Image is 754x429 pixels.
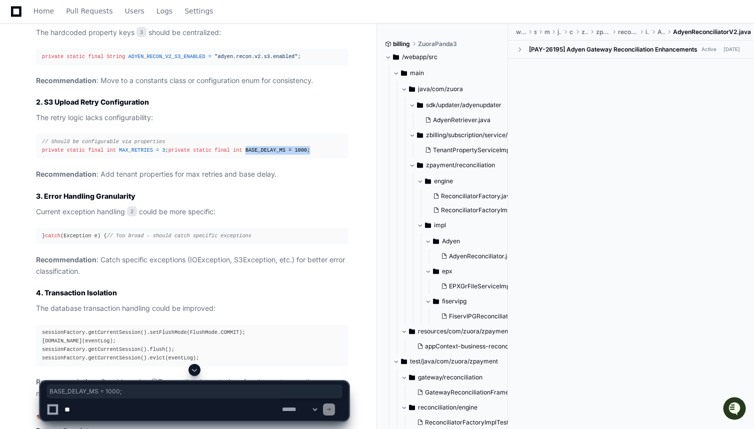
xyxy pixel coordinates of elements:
[534,28,536,36] span: src
[425,219,431,231] svg: Directory
[42,138,342,155] div: ; ;
[409,325,415,337] svg: Directory
[208,54,211,60] span: =
[42,139,165,145] span: // Should be configurable via properties
[10,10,30,30] img: PlayerZero
[723,46,740,53] div: [DATE]
[618,28,637,36] span: reconciliation
[418,85,463,93] span: java/com/zuora
[393,353,508,369] button: test/java/com/zuora/zpayment
[34,85,145,93] div: We're offline, but we'll be back soon!
[193,147,211,153] span: static
[417,217,532,233] button: impl
[106,233,251,239] span: // Too broad - should catch specific exceptions
[106,147,115,153] span: int
[36,192,135,200] strong: 3. Error Handling Granularity
[673,28,751,36] span: AdyenReconciliatorV2.java
[36,206,348,218] p: Current exception handling could be more specific:
[99,105,121,113] span: Pylon
[421,143,525,157] button: TenantPropertyServiceImpl.java
[45,233,60,239] span: catch
[429,203,526,217] button: ReconciliatorFactoryImpl.java
[418,327,516,335] span: resources/com/zuora/zpayment/reconciliation
[410,357,498,365] span: test/java/com/zuora/zpayment
[401,355,407,367] svg: Directory
[401,67,407,79] svg: Directory
[294,147,307,153] span: 1000
[233,147,242,153] span: int
[184,8,213,14] span: Settings
[288,147,291,153] span: =
[410,69,424,77] span: main
[401,81,516,97] button: java/com/zuora
[214,147,230,153] span: final
[36,170,96,178] strong: Recommendation
[119,147,153,153] span: MAX_RETRIES
[88,54,103,60] span: final
[449,312,527,320] span: FiservIPGReconciliator.java
[425,263,533,279] button: epx
[36,75,348,87] p: : Move to a constants class or configuration enum for consistency.
[569,28,573,36] span: com
[449,282,525,290] span: EPXGrFileServiceImpl.java
[433,295,439,307] svg: Directory
[42,147,63,153] span: private
[33,8,54,14] span: Home
[106,54,125,60] span: String
[426,101,501,109] span: sdk/updater/adyenupdater
[516,28,526,36] span: webapp
[70,105,121,113] a: Powered byPylon
[409,157,524,173] button: zpayment/reconciliation
[433,116,490,124] span: AdyenRetriever.java
[170,78,182,90] button: Start new chat
[36,98,149,106] strong: 2. S3 Upload Retry Configuration
[425,293,533,309] button: fiservipg
[441,206,526,214] span: ReconciliatorFactoryImpl.java
[433,235,439,247] svg: Directory
[162,147,165,153] span: 3
[409,127,524,143] button: zbilling/subscription/service/impl
[437,249,527,263] button: AdyenReconciliator.java
[125,8,144,14] span: Users
[544,28,549,36] span: main
[442,267,452,275] span: epx
[36,254,348,277] p: : Catch specific exceptions (IOException, S3Exception, etc.) for better error classification.
[441,192,513,200] span: ReconciliatorFactory.java
[433,265,439,277] svg: Directory
[581,28,588,36] span: zuora
[127,206,137,216] span: 2
[42,328,342,363] div: sessionFactory.getCurrentSession().setFlushMode(FlushMode.COMMIT); [DOMAIN_NAME](eventLog); sessi...
[42,53,342,61] div: ;
[425,233,533,249] button: Adyen
[42,54,63,60] span: private
[413,339,518,353] button: appContext-business-reconciliation.xml
[596,28,609,36] span: zpayment
[657,28,665,36] span: Adyen
[401,323,516,339] button: resources/com/zuora/zpayment/reconciliation
[34,75,164,85] div: Start new chat
[409,97,524,113] button: sdk/updater/adyenupdater
[49,387,339,395] span: BASE_DELAY_MS = 1000;
[128,54,205,60] span: ADYEN_RECON_V2_S3_ENABLED
[434,177,453,185] span: engine
[437,279,527,293] button: EPXGrFileServiceImpl.java
[66,8,112,14] span: Pull Requests
[36,112,348,124] p: The retry logic lacks configurability:
[156,8,172,14] span: Logs
[417,99,423,111] svg: Directory
[429,189,526,203] button: ReconciliatorFactory.java
[36,303,348,314] p: The database transaction handling could be improved:
[557,28,561,36] span: java
[10,75,28,93] img: 1756235613930-3d25f9e4-fa56-45dd-b3ad-e072dfbd1548
[88,147,103,153] span: final
[156,147,159,153] span: =
[42,232,342,240] div: } (Exception e) {
[393,51,399,63] svg: Directory
[36,255,96,264] strong: Recommendation
[698,45,719,54] span: Active
[66,147,85,153] span: static
[417,129,423,141] svg: Directory
[426,161,495,169] span: zpayment/reconciliation
[168,147,190,153] span: private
